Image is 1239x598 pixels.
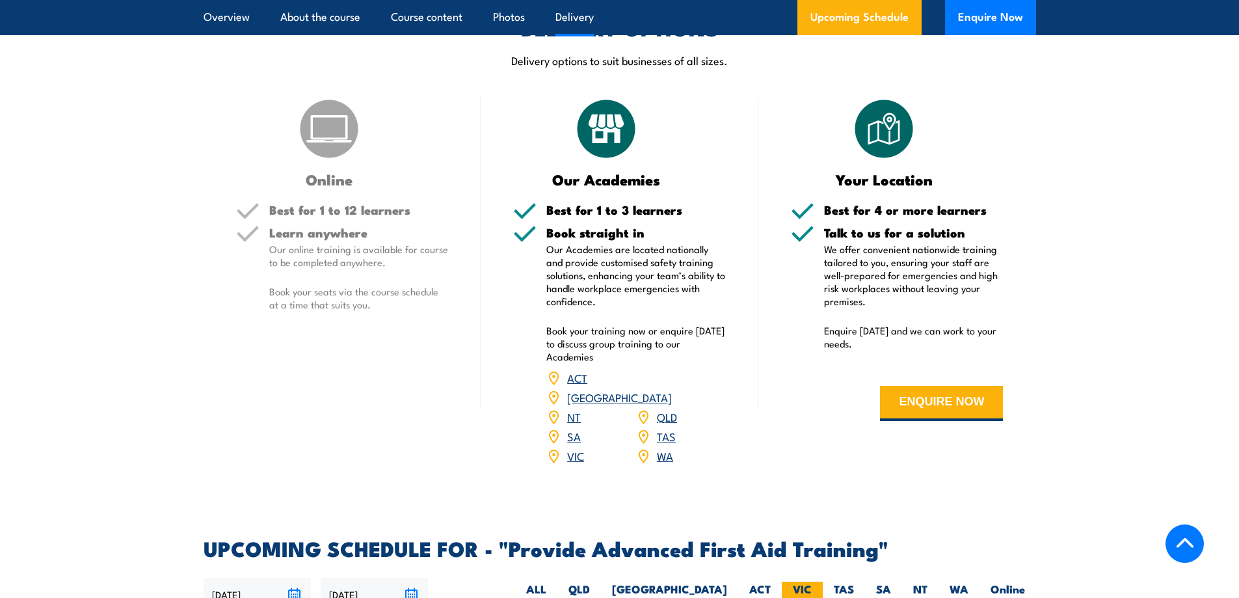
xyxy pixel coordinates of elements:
h3: Online [236,172,423,187]
a: TAS [657,428,676,444]
h5: Learn anywhere [269,226,449,239]
h3: Your Location [791,172,978,187]
p: Our online training is available for course to be completed anywhere. [269,243,449,269]
h5: Book straight in [546,226,726,239]
p: Our Academies are located nationally and provide customised safety training solutions, enhancing ... [546,243,726,308]
a: [GEOGRAPHIC_DATA] [567,389,672,405]
h5: Best for 4 or more learners [824,204,1004,216]
h2: UPCOMING SCHEDULE FOR - "Provide Advanced First Aid Training" [204,539,1036,557]
a: SA [567,428,581,444]
a: VIC [567,448,584,463]
p: Enquire [DATE] and we can work to your needs. [824,324,1004,350]
p: We offer convenient nationwide training tailored to you, ensuring your staff are well-prepared fo... [824,243,1004,308]
h5: Best for 1 to 12 learners [269,204,449,216]
p: Book your training now or enquire [DATE] to discuss group training to our Academies [546,324,726,363]
h5: Best for 1 to 3 learners [546,204,726,216]
a: ACT [567,370,587,385]
h3: Our Academies [513,172,700,187]
h5: Talk to us for a solution [824,226,1004,239]
a: WA [657,448,673,463]
button: ENQUIRE NOW [880,386,1003,421]
p: Book your seats via the course schedule at a time that suits you. [269,285,449,311]
a: QLD [657,409,677,424]
p: Delivery options to suit businesses of all sizes. [204,53,1036,68]
a: NT [567,409,581,424]
h2: DELIVERY OPTIONS [521,18,719,36]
